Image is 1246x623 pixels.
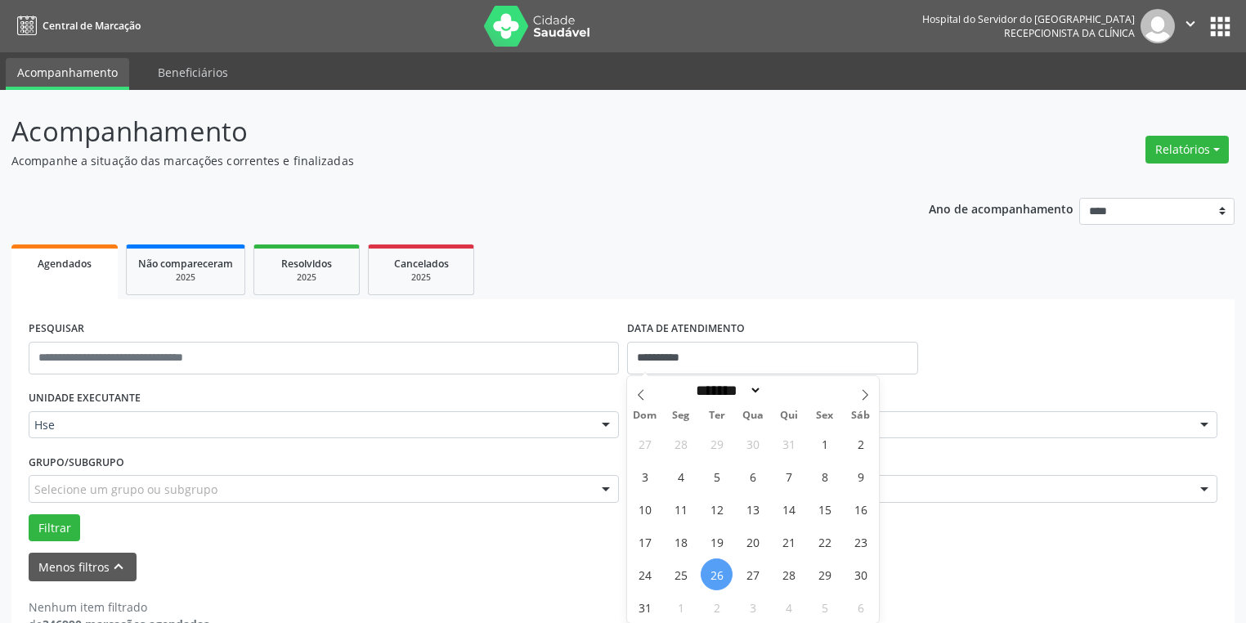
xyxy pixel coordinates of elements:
select: Month [690,382,762,399]
span: Agosto 16, 2025 [845,493,876,525]
span: Dom [627,410,663,421]
span: Agosto 26, 2025 [701,558,733,590]
div: Hospital do Servidor do [GEOGRAPHIC_DATA] [922,12,1135,26]
div: 2025 [138,271,233,284]
i: keyboard_arrow_up [110,558,128,576]
span: Agendados [38,257,92,271]
span: Agosto 24, 2025 [629,558,661,590]
span: Agosto 31, 2025 [629,591,661,623]
i:  [1181,15,1199,33]
span: Qua [735,410,771,421]
label: DATA DE ATENDIMENTO [627,316,745,342]
span: Agosto 8, 2025 [809,460,840,492]
label: PESQUISAR [29,316,84,342]
span: Agosto 21, 2025 [773,526,805,558]
span: Não compareceram [138,257,233,271]
span: Agosto 4, 2025 [665,460,697,492]
span: Agosto 29, 2025 [809,558,840,590]
span: #0002 - Cardiologia [633,481,1184,497]
span: Agosto 10, 2025 [629,493,661,525]
span: Julho 27, 2025 [629,428,661,459]
span: Agosto 22, 2025 [809,526,840,558]
span: Agosto 13, 2025 [737,493,769,525]
span: Qui [771,410,807,421]
span: Agosto 15, 2025 [809,493,840,525]
span: Agosto 5, 2025 [701,460,733,492]
span: Agosto 18, 2025 [665,526,697,558]
span: Central de Marcação [43,19,141,33]
p: Acompanhamento [11,111,867,152]
img: img [1141,9,1175,43]
span: Agosto 23, 2025 [845,526,876,558]
span: Agosto 20, 2025 [737,526,769,558]
button: apps [1206,12,1235,41]
button:  [1175,9,1206,43]
span: Cancelados [394,257,449,271]
button: Filtrar [29,514,80,542]
p: Ano de acompanhamento [929,198,1073,218]
span: Agosto 2, 2025 [845,428,876,459]
span: Agosto 1, 2025 [809,428,840,459]
span: Julho 31, 2025 [773,428,805,459]
span: Hse [34,417,585,433]
span: Agosto 28, 2025 [773,558,805,590]
div: 2025 [380,271,462,284]
span: Ter [699,410,735,421]
span: Resolvidos [281,257,332,271]
span: Agosto 17, 2025 [629,526,661,558]
label: Grupo/Subgrupo [29,450,124,475]
span: Agosto 30, 2025 [845,558,876,590]
button: Menos filtroskeyboard_arrow_up [29,553,137,581]
span: Julho 30, 2025 [737,428,769,459]
span: Agosto 9, 2025 [845,460,876,492]
a: Beneficiários [146,58,240,87]
span: Agosto 14, 2025 [773,493,805,525]
span: Agosto 12, 2025 [701,493,733,525]
span: Setembro 4, 2025 [773,591,805,623]
span: Agosto 25, 2025 [665,558,697,590]
input: Year [762,382,816,399]
span: Julho 28, 2025 [665,428,697,459]
span: Agosto 7, 2025 [773,460,805,492]
span: Setembro 2, 2025 [701,591,733,623]
span: Recepcionista da clínica [1004,26,1135,40]
span: Seg [663,410,699,421]
span: Setembro 3, 2025 [737,591,769,623]
a: Acompanhamento [6,58,129,90]
span: Setembro 5, 2025 [809,591,840,623]
span: Sáb [843,410,879,421]
span: Todos os profissionais [633,417,1184,433]
div: 2025 [266,271,347,284]
span: Setembro 1, 2025 [665,591,697,623]
label: UNIDADE EXECUTANTE [29,386,141,411]
span: Agosto 27, 2025 [737,558,769,590]
span: Selecione um grupo ou subgrupo [34,481,217,498]
p: Acompanhe a situação das marcações correntes e finalizadas [11,152,867,169]
span: Sex [807,410,843,421]
div: Nenhum item filtrado [29,598,209,616]
a: Central de Marcação [11,12,141,39]
button: Relatórios [1145,136,1229,164]
span: Agosto 19, 2025 [701,526,733,558]
span: Agosto 6, 2025 [737,460,769,492]
span: Agosto 3, 2025 [629,460,661,492]
span: Setembro 6, 2025 [845,591,876,623]
span: Julho 29, 2025 [701,428,733,459]
span: Agosto 11, 2025 [665,493,697,525]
